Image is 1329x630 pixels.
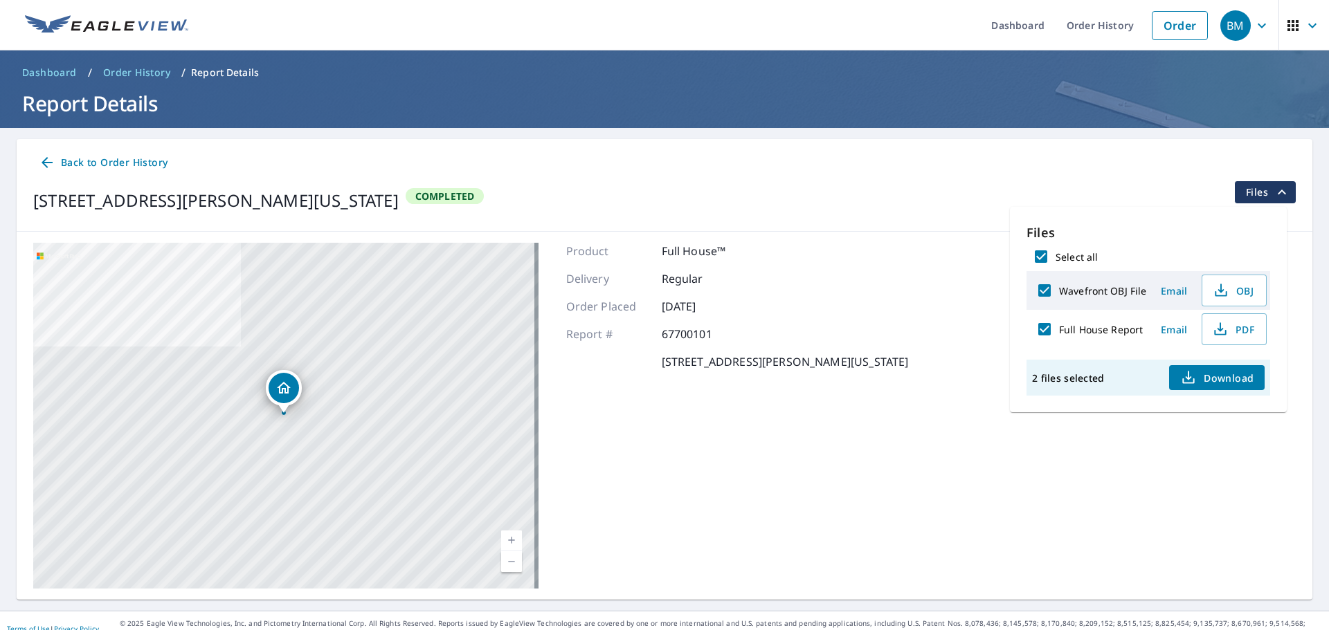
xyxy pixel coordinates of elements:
p: Delivery [566,270,649,287]
label: Wavefront OBJ File [1059,284,1146,297]
p: Product [566,243,649,259]
label: Select all [1056,250,1098,263]
span: Files [1246,184,1290,201]
button: PDF [1202,313,1267,345]
button: filesDropdownBtn-67700101 [1234,181,1296,203]
p: Order Placed [566,298,649,315]
li: / [181,64,186,81]
a: Current Level 17, Zoom Out [501,551,522,572]
p: Files [1027,223,1270,242]
p: [STREET_ADDRESS][PERSON_NAME][US_STATE] [662,353,909,370]
img: EV Logo [25,15,188,36]
a: Current Level 17, Zoom In [501,530,522,551]
p: 67700101 [662,326,745,342]
button: Email [1152,319,1196,340]
a: Order [1152,11,1208,40]
button: OBJ [1202,275,1267,306]
span: Email [1157,284,1191,297]
span: Download [1180,369,1254,386]
a: Dashboard [17,62,82,84]
a: Order History [98,62,176,84]
span: Completed [407,189,483,203]
button: Download [1169,365,1265,390]
span: Dashboard [22,66,77,80]
span: OBJ [1211,282,1255,299]
li: / [88,64,92,81]
p: Report # [566,326,649,342]
div: [STREET_ADDRESS][PERSON_NAME][US_STATE] [33,188,399,213]
p: Full House™ [662,243,745,259]
h1: Report Details [17,89,1312,118]
label: Full House Report [1059,323,1143,336]
p: 2 files selected [1032,371,1104,385]
span: Email [1157,323,1191,336]
p: Report Details [191,66,259,80]
div: BM [1220,10,1251,41]
nav: breadcrumb [17,62,1312,84]
span: PDF [1211,321,1255,337]
span: Order History [103,66,170,80]
span: Back to Order History [39,154,168,172]
p: Regular [662,270,745,287]
button: Email [1152,280,1196,302]
p: [DATE] [662,298,745,315]
a: Back to Order History [33,150,173,176]
div: Dropped pin, building 1, Residential property, 9817 Ritter Rd Oklahoma City, OK 73162 [266,370,302,413]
